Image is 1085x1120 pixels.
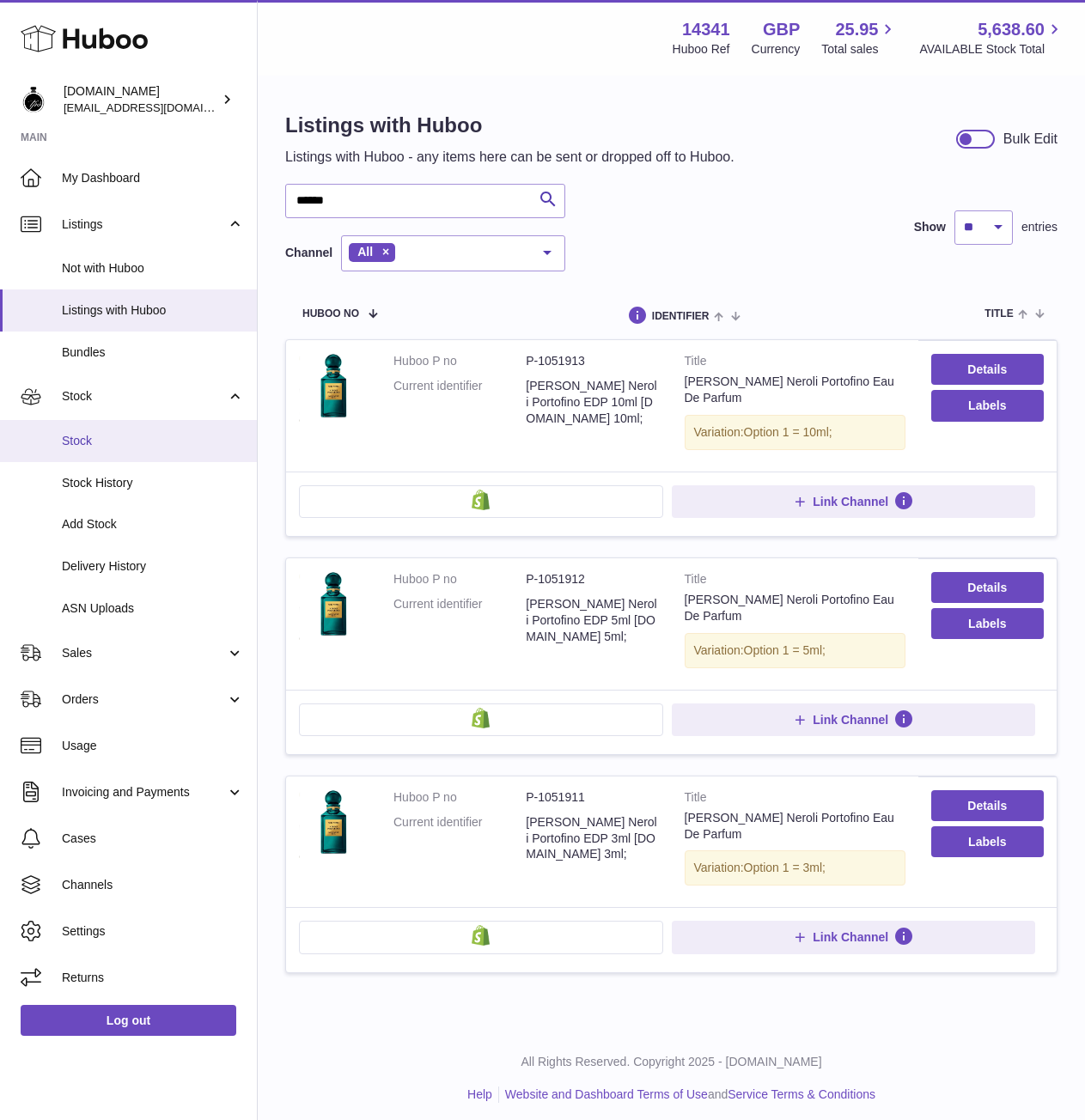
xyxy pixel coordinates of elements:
[744,643,826,657] span: Option 1 = 5ml;
[357,245,373,259] span: All
[919,41,1064,58] span: AVAILABLE Stock Total
[299,571,368,640] img: Tom Ford Neroli Portofino Eau De Parfum
[526,353,658,369] dd: P-1051913
[62,475,244,491] span: Stock History
[821,41,898,58] span: Total sales
[919,18,1064,58] a: 5,638.60 AVAILABLE Stock Total
[62,260,244,277] span: Not with Huboo
[21,87,46,113] img: theperfumesampler@gmail.com
[62,831,244,847] span: Cases
[728,1087,875,1101] a: Service Terms & Conditions
[526,814,658,863] dd: [PERSON_NAME] Neroli Portofino EDP 3ml [DOMAIN_NAME] 3ml;
[682,18,730,41] strong: 14341
[62,170,244,186] span: My Dashboard
[285,245,332,261] label: Channel
[472,490,490,510] img: shopify-small.png
[62,738,244,754] span: Usage
[652,311,710,322] span: identifier
[62,691,226,708] span: Orders
[931,390,1044,421] button: Labels
[978,18,1045,41] span: 5,638.60
[526,596,658,645] dd: [PERSON_NAME] Neroli Portofino EDP 5ml [DOMAIN_NAME] 5ml;
[931,572,1044,603] a: Details
[813,712,888,727] span: Link Channel
[62,600,244,617] span: ASN Uploads
[499,1087,875,1103] li: and
[302,308,359,320] span: Huboo no
[672,921,1036,953] button: Link Channel
[62,970,244,986] span: Returns
[299,789,368,858] img: Tom Ford Neroli Portofino Eau De Parfum
[62,923,244,940] span: Settings
[285,148,735,167] p: Listings with Huboo - any items here can be sent or dropped off to Huboo.
[673,41,730,58] div: Huboo Ref
[1003,130,1058,149] div: Bulk Edit
[685,592,905,624] div: [PERSON_NAME] Neroli Portofino Eau De Parfum
[914,219,946,235] label: Show
[285,112,735,139] h1: Listings with Huboo
[685,571,905,592] strong: Title
[472,925,490,946] img: shopify-small.png
[62,516,244,533] span: Add Stock
[835,18,878,41] span: 25.95
[505,1087,708,1101] a: Website and Dashboard Terms of Use
[393,789,526,806] dt: Huboo P no
[271,1054,1071,1070] p: All Rights Reserved. Copyright 2025 - [DOMAIN_NAME]
[21,1005,236,1036] a: Log out
[821,18,898,58] a: 25.95 Total sales
[62,877,244,893] span: Channels
[685,789,905,810] strong: Title
[685,415,905,450] div: Variation:
[526,378,658,427] dd: [PERSON_NAME] Neroli Portofino EDP 10ml [DOMAIN_NAME] 10ml;
[526,571,658,587] dd: P-1051912
[685,850,905,886] div: Variation:
[526,789,658,806] dd: P-1051911
[62,344,244,361] span: Bundles
[393,596,526,645] dt: Current identifier
[685,374,905,406] div: [PERSON_NAME] Neroli Portofino Eau De Parfum
[64,83,218,116] div: [DOMAIN_NAME]
[62,388,226,405] span: Stock
[744,425,832,439] span: Option 1 = 10ml;
[752,41,801,58] div: Currency
[393,353,526,369] dt: Huboo P no
[393,571,526,587] dt: Huboo P no
[62,216,226,233] span: Listings
[813,494,888,509] span: Link Channel
[1021,219,1058,235] span: entries
[62,433,244,449] span: Stock
[299,353,368,422] img: Tom Ford Neroli Portofino Eau De Parfum
[62,558,244,575] span: Delivery History
[813,929,888,945] span: Link Channel
[472,708,490,728] img: shopify-small.png
[931,826,1044,857] button: Labels
[62,784,226,800] span: Invoicing and Payments
[64,100,253,114] span: [EMAIL_ADDRESS][DOMAIN_NAME]
[931,608,1044,639] button: Labels
[763,18,800,41] strong: GBP
[931,790,1044,821] a: Details
[672,485,1036,518] button: Link Channel
[62,645,226,661] span: Sales
[393,378,526,427] dt: Current identifier
[744,861,826,874] span: Option 1 = 3ml;
[672,703,1036,736] button: Link Channel
[685,353,905,374] strong: Title
[393,814,526,863] dt: Current identifier
[467,1087,492,1101] a: Help
[984,308,1013,320] span: title
[685,633,905,668] div: Variation:
[62,302,244,319] span: Listings with Huboo
[685,810,905,843] div: [PERSON_NAME] Neroli Portofino Eau De Parfum
[931,354,1044,385] a: Details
